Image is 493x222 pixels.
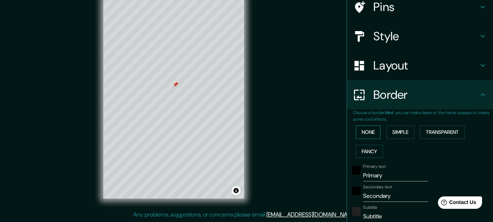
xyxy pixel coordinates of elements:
h4: Style [373,29,478,44]
button: Fancy [356,145,383,158]
button: black [352,187,361,195]
button: Simple [386,125,414,139]
p: Any problems, suggestions, or concerns please email . [133,210,358,219]
button: black [352,166,361,175]
div: Layout [347,51,493,80]
b: Hint [385,110,393,116]
a: [EMAIL_ADDRESS][DOMAIN_NAME] [266,211,357,218]
h4: Layout [373,58,478,73]
p: Choose a border. : you can make layers of the frame opaque to create some cool effects. [353,109,493,123]
button: Transparent [420,125,465,139]
label: Secondary text [363,184,392,190]
h4: Border [373,87,478,102]
label: Subtitle [363,204,377,211]
div: Style [347,22,493,51]
button: color-222222 [352,207,361,216]
button: None [356,125,381,139]
iframe: Help widget launcher [428,193,485,214]
button: Toggle attribution [232,186,240,195]
div: Border [347,80,493,109]
label: Primary text [363,163,386,170]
